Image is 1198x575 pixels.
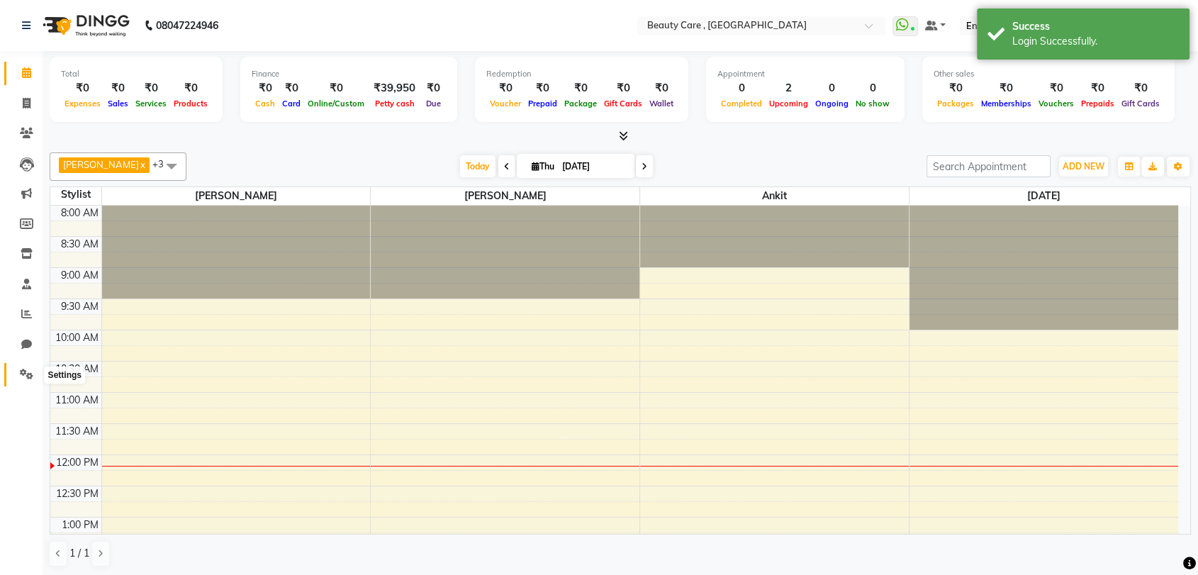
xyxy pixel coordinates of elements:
div: ₹0 [978,80,1035,96]
div: 8:00 AM [58,206,101,220]
span: Petty cash [371,99,418,108]
img: logo [36,6,133,45]
div: Finance [252,68,446,80]
div: Redemption [486,68,677,80]
span: 1 / 1 [69,546,89,561]
span: Package [561,99,600,108]
span: Prepaid [525,99,561,108]
div: 1:00 PM [59,518,101,532]
span: No show [852,99,893,108]
div: 10:30 AM [52,362,101,376]
div: Settings [45,367,85,384]
span: [PERSON_NAME] [102,187,371,205]
div: ₹0 [1035,80,1077,96]
span: [DATE] [909,187,1178,205]
div: Success [1012,19,1179,34]
div: ₹0 [421,80,446,96]
span: Gift Cards [600,99,646,108]
input: 2025-10-02 [558,156,629,177]
div: 12:30 PM [53,486,101,501]
div: ₹0 [1077,80,1118,96]
div: ₹0 [525,80,561,96]
span: Card [279,99,304,108]
span: +3 [152,158,174,169]
div: Appointment [717,68,893,80]
div: 9:30 AM [58,299,101,314]
button: ADD NEW [1059,157,1108,177]
span: Cash [252,99,279,108]
div: ₹0 [600,80,646,96]
div: 8:30 AM [58,237,101,252]
span: Wallet [646,99,677,108]
div: ₹0 [61,80,104,96]
div: 0 [852,80,893,96]
div: ₹0 [1118,80,1163,96]
div: 0 [812,80,852,96]
span: Due [422,99,444,108]
div: 10:00 AM [52,330,101,345]
div: ₹0 [486,80,525,96]
span: Ongoing [812,99,852,108]
div: 2 [766,80,812,96]
span: Upcoming [766,99,812,108]
div: ₹0 [561,80,600,96]
div: ₹0 [252,80,279,96]
div: ₹0 [279,80,304,96]
span: Products [170,99,211,108]
div: Other sales [934,68,1163,80]
span: Expenses [61,99,104,108]
div: 0 [717,80,766,96]
span: Packages [934,99,978,108]
span: Sales [104,99,132,108]
div: 11:00 AM [52,393,101,408]
span: Services [132,99,170,108]
div: 9:00 AM [58,268,101,283]
a: x [139,159,145,170]
span: Gift Cards [1118,99,1163,108]
div: ₹0 [646,80,677,96]
div: 12:00 PM [53,455,101,470]
div: Stylist [50,187,101,202]
span: Completed [717,99,766,108]
b: 08047224946 [156,6,218,45]
div: Total [61,68,211,80]
div: ₹0 [170,80,211,96]
span: Memberships [978,99,1035,108]
div: ₹0 [132,80,170,96]
span: Prepaids [1077,99,1118,108]
span: Today [460,155,496,177]
span: Voucher [486,99,525,108]
span: Vouchers [1035,99,1077,108]
span: [PERSON_NAME] [371,187,639,205]
div: Login Successfully. [1012,34,1179,49]
div: ₹0 [934,80,978,96]
span: ADD NEW [1063,161,1104,172]
div: 11:30 AM [52,424,101,439]
input: Search Appointment [927,155,1051,177]
span: Online/Custom [304,99,368,108]
span: Ankit [640,187,909,205]
div: ₹0 [104,80,132,96]
span: [PERSON_NAME] [63,159,139,170]
div: ₹39,950 [368,80,421,96]
span: Thu [528,161,558,172]
div: ₹0 [304,80,368,96]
